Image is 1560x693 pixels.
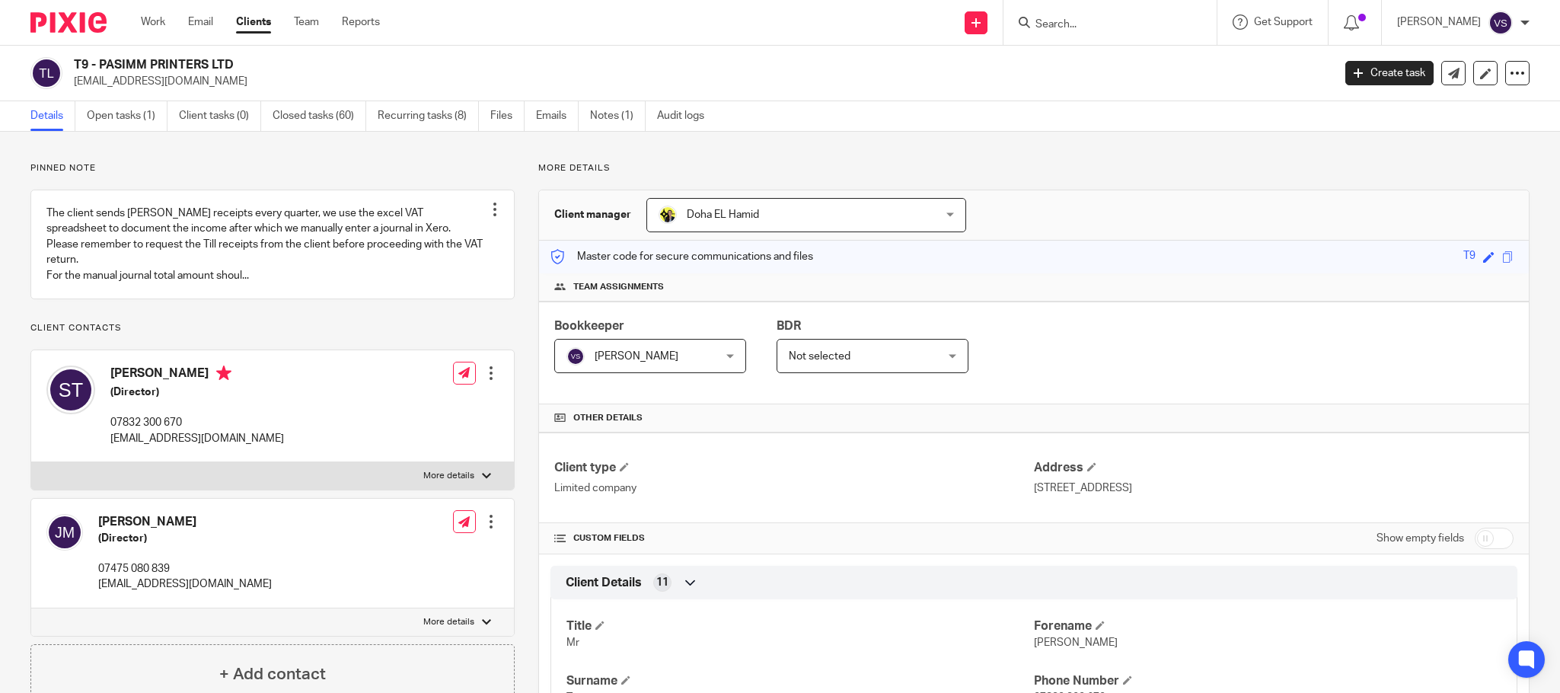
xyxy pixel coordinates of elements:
h5: (Director) [110,385,284,400]
img: Pixie [30,12,107,33]
span: Get Support [1254,17,1313,27]
p: Client contacts [30,322,515,334]
label: Show empty fields [1377,531,1464,546]
h4: CUSTOM FIELDS [554,532,1034,544]
i: Primary [216,366,231,381]
img: svg%3E [566,347,585,366]
p: 07832 300 670 [110,415,284,430]
span: Client Details [566,575,642,591]
img: svg%3E [46,366,95,414]
div: T9 [1463,248,1475,266]
p: Limited company [554,481,1034,496]
span: [PERSON_NAME] [595,351,678,362]
span: Not selected [789,351,850,362]
h4: [PERSON_NAME] [110,366,284,385]
a: Files [490,101,525,131]
span: Other details [573,412,643,424]
a: Work [141,14,165,30]
a: Reports [342,14,380,30]
a: Recurring tasks (8) [378,101,479,131]
p: More details [423,470,474,482]
p: Pinned note [30,162,515,174]
p: [STREET_ADDRESS] [1034,481,1514,496]
img: Doha-Starbridge.jpg [659,206,677,224]
h4: Client type [554,460,1034,476]
a: Create task [1345,61,1434,85]
p: More details [423,616,474,628]
span: BDR [777,320,801,332]
h4: Title [566,618,1034,634]
a: Open tasks (1) [87,101,167,131]
img: svg%3E [30,57,62,89]
a: Details [30,101,75,131]
h4: Address [1034,460,1514,476]
span: Team assignments [573,281,664,293]
a: Audit logs [657,101,716,131]
h5: (Director) [98,531,272,546]
p: [PERSON_NAME] [1397,14,1481,30]
h4: [PERSON_NAME] [98,514,272,530]
span: Bookkeeper [554,320,624,332]
p: [EMAIL_ADDRESS][DOMAIN_NAME] [98,576,272,592]
a: Clients [236,14,271,30]
p: Master code for secure communications and files [550,249,813,264]
h4: Forename [1034,618,1501,634]
span: Doha EL Hamid [687,209,759,220]
p: [EMAIL_ADDRESS][DOMAIN_NAME] [110,431,284,446]
h2: T9 - PASIMM PRINTERS LTD [74,57,1073,73]
h4: Surname [566,673,1034,689]
p: 07475 080 839 [98,561,272,576]
img: svg%3E [46,514,83,551]
img: svg%3E [1488,11,1513,35]
a: Client tasks (0) [179,101,261,131]
a: Notes (1) [590,101,646,131]
input: Search [1034,18,1171,32]
h4: + Add contact [219,663,326,686]
a: Closed tasks (60) [273,101,366,131]
a: Team [294,14,319,30]
a: Emails [536,101,579,131]
span: Mr [566,637,579,648]
h3: Client manager [554,207,631,222]
p: More details [538,162,1530,174]
h4: Phone Number [1034,673,1501,689]
p: [EMAIL_ADDRESS][DOMAIN_NAME] [74,74,1322,89]
span: [PERSON_NAME] [1034,637,1118,648]
a: Email [188,14,213,30]
span: 11 [656,575,668,590]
